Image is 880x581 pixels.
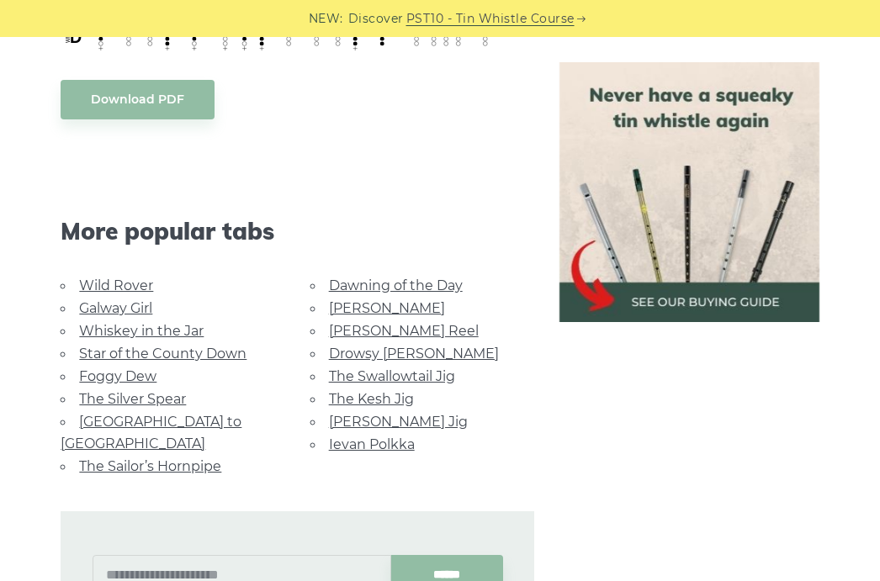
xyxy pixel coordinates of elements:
[329,300,445,316] a: [PERSON_NAME]
[61,217,534,246] span: More popular tabs
[559,62,819,322] img: tin whistle buying guide
[79,458,221,474] a: The Sailor’s Hornpipe
[79,391,186,407] a: The Silver Spear
[406,9,575,29] a: PST10 - Tin Whistle Course
[309,9,343,29] span: NEW:
[348,9,404,29] span: Discover
[61,414,241,452] a: [GEOGRAPHIC_DATA] to [GEOGRAPHIC_DATA]
[61,80,215,119] a: Download PDF
[329,436,415,452] a: Ievan Polkka
[329,368,455,384] a: The Swallowtail Jig
[79,323,204,339] a: Whiskey in the Jar
[79,300,152,316] a: Galway Girl
[79,346,247,362] a: Star of the County Down
[329,346,499,362] a: Drowsy [PERSON_NAME]
[329,323,479,339] a: [PERSON_NAME] Reel
[329,391,414,407] a: The Kesh Jig
[79,368,156,384] a: Foggy Dew
[329,414,468,430] a: [PERSON_NAME] Jig
[79,277,153,293] a: Wild Rover
[329,277,463,293] a: Dawning of the Day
